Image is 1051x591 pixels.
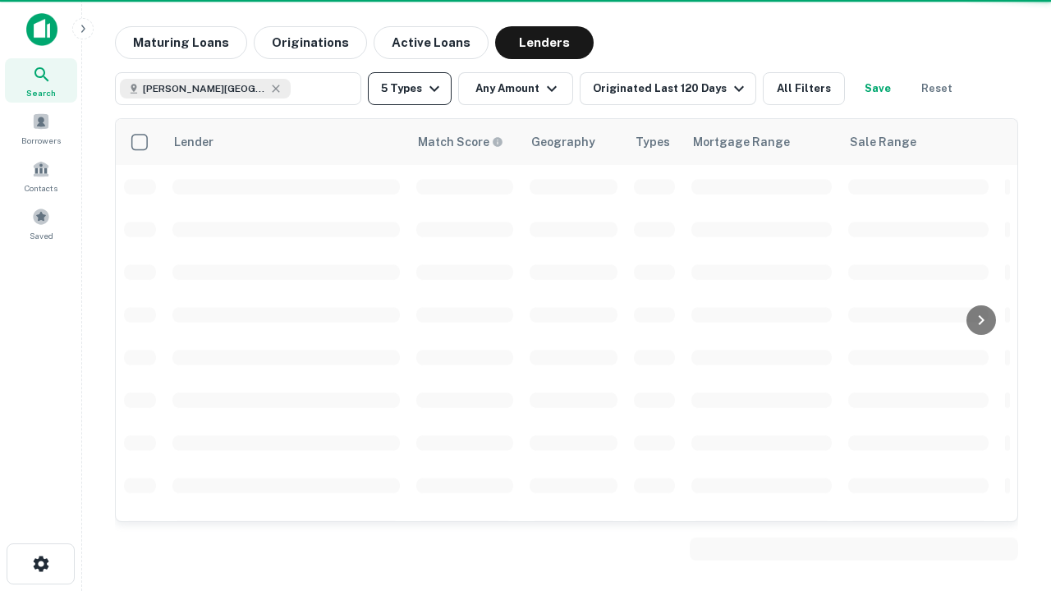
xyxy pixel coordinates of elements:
[580,72,756,105] button: Originated Last 120 Days
[5,58,77,103] a: Search
[531,132,595,152] div: Geography
[30,229,53,242] span: Saved
[418,133,503,151] div: Capitalize uses an advanced AI algorithm to match your search with the best lender. The match sco...
[408,119,521,165] th: Capitalize uses an advanced AI algorithm to match your search with the best lender. The match sco...
[26,13,57,46] img: capitalize-icon.png
[593,79,749,98] div: Originated Last 120 Days
[911,72,963,105] button: Reset
[851,72,904,105] button: Save your search to get updates of matches that match your search criteria.
[850,132,916,152] div: Sale Range
[174,132,213,152] div: Lender
[115,26,247,59] button: Maturing Loans
[254,26,367,59] button: Originations
[21,134,61,147] span: Borrowers
[969,460,1051,538] iframe: Chat Widget
[763,72,845,105] button: All Filters
[368,72,452,105] button: 5 Types
[143,81,266,96] span: [PERSON_NAME][GEOGRAPHIC_DATA], [GEOGRAPHIC_DATA]
[5,106,77,150] a: Borrowers
[418,133,500,151] h6: Match Score
[164,119,408,165] th: Lender
[25,181,57,195] span: Contacts
[5,201,77,245] a: Saved
[693,132,790,152] div: Mortgage Range
[5,153,77,198] a: Contacts
[626,119,683,165] th: Types
[458,72,573,105] button: Any Amount
[683,119,840,165] th: Mortgage Range
[374,26,489,59] button: Active Loans
[521,119,626,165] th: Geography
[26,86,56,99] span: Search
[840,119,997,165] th: Sale Range
[636,132,670,152] div: Types
[495,26,594,59] button: Lenders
